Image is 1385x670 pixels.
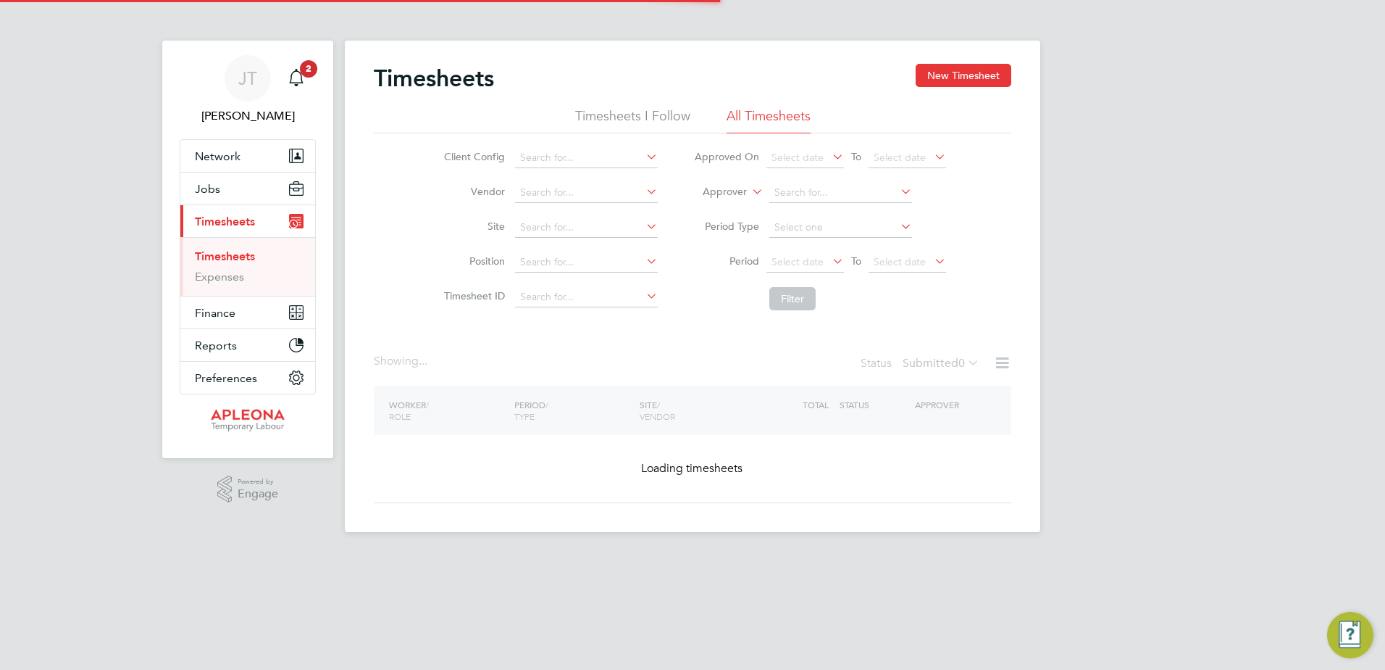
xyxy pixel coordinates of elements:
span: Select date [874,151,926,164]
a: Expenses [195,270,244,284]
label: Approved On [694,150,759,163]
label: Vendor [440,185,505,198]
span: Engage [238,488,278,500]
h2: Timesheets [374,64,494,93]
label: Period Type [694,220,759,233]
label: Period [694,255,759,268]
span: Select date [771,255,824,268]
div: Timesheets [180,237,315,296]
input: Search for... [515,148,658,168]
input: Select one [769,218,912,238]
span: Reports [195,339,237,352]
button: Reports [180,329,315,361]
button: Finance [180,297,315,328]
label: Site [440,220,505,233]
input: Search for... [515,183,658,203]
span: Julie Tante [180,107,316,125]
img: apleona-logo-retina.png [211,409,285,432]
button: Filter [769,287,816,310]
span: Select date [771,151,824,164]
li: All Timesheets [727,107,811,133]
label: Submitted [903,356,979,371]
span: Jobs [195,182,220,196]
div: Showing [374,354,430,369]
label: Position [440,255,505,268]
label: Approver [682,185,747,199]
button: Timesheets [180,205,315,237]
span: Network [195,149,240,163]
span: ... [419,354,427,368]
a: JT[PERSON_NAME] [180,55,316,125]
input: Search for... [515,287,658,307]
nav: Main navigation [162,41,333,458]
span: 0 [958,356,965,371]
span: Powered by [238,476,278,488]
span: To [847,252,866,270]
span: JT [238,69,257,88]
div: Status [861,354,982,374]
button: Preferences [180,362,315,394]
span: To [847,147,866,166]
button: Network [180,140,315,172]
a: 2 [282,55,311,102]
span: Preferences [195,371,257,385]
button: Jobs [180,173,315,204]
a: Powered byEngage [217,476,279,503]
span: 2 [300,60,317,78]
span: Select date [874,255,926,268]
span: Timesheets [195,215,255,228]
a: Go to home page [180,409,316,432]
li: Timesheets I Follow [575,107,690,133]
button: Engage Resource Center [1327,612,1373,658]
input: Search for... [769,183,912,203]
a: Timesheets [195,249,255,263]
span: Finance [195,306,235,320]
label: Timesheet ID [440,289,505,302]
input: Search for... [515,252,658,273]
button: New Timesheet [916,64,1011,87]
input: Search for... [515,218,658,238]
label: Client Config [440,150,505,163]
